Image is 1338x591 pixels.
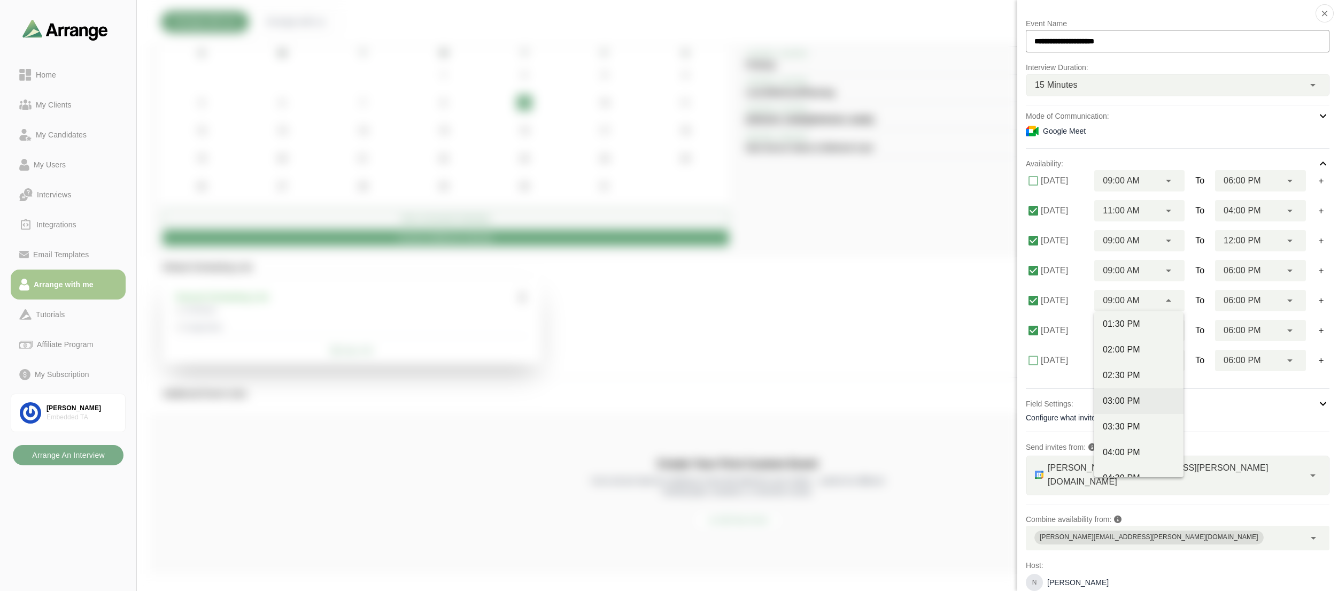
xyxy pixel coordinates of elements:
div: My Clients [32,98,76,111]
div: 01:30 PM [1103,318,1175,331]
span: [PERSON_NAME][EMAIL_ADDRESS][PERSON_NAME][DOMAIN_NAME] [1048,461,1295,489]
img: arrangeai-name-small-logo.4d2b8aee.svg [22,19,108,40]
button: Arrange An Interview [13,445,123,465]
a: Interviews [11,180,126,210]
a: Home [11,60,126,90]
div: Embedded TA [47,413,117,422]
label: [DATE] [1041,320,1088,341]
img: Meeting Mode Icon [1026,125,1039,137]
a: My Users [11,150,126,180]
a: My Candidates [11,120,126,150]
a: My Subscription [11,359,126,389]
span: To [1195,264,1204,277]
span: 12:00 PM [1224,234,1261,248]
p: Mode of Communication: [1026,110,1109,122]
span: 09:00 AM [1103,264,1140,278]
span: 06:00 PM [1224,264,1261,278]
a: Integrations [11,210,126,240]
span: To [1195,174,1204,187]
span: To [1195,234,1204,247]
div: 02:30 PM [1103,369,1175,382]
p: Event Name [1026,17,1329,30]
span: To [1195,294,1204,307]
a: [PERSON_NAME]Embedded TA [11,394,126,432]
div: Email Templates [29,248,93,261]
p: Host: [1026,559,1329,572]
a: Affiliate Program [11,329,126,359]
span: 15 Minutes [1035,78,1078,92]
div: Arrange with me [29,278,98,291]
div: [PERSON_NAME][EMAIL_ADDRESS][PERSON_NAME][DOMAIN_NAME] [1040,532,1258,543]
label: [DATE] [1041,350,1088,371]
span: 06:00 PM [1224,174,1261,188]
p: Field Settings: [1026,397,1073,410]
span: 09:00 AM [1103,294,1140,308]
div: N [1026,574,1043,591]
span: To [1195,324,1204,337]
div: Google Meet [1026,125,1329,137]
p: Availability: [1026,157,1063,170]
div: Home [32,68,60,81]
div: Interviews [33,188,75,201]
label: [DATE] [1041,170,1088,191]
div: 03:30 PM [1103,420,1175,433]
span: To [1195,204,1204,217]
label: [DATE] [1041,290,1088,311]
div: [PERSON_NAME] [47,404,117,413]
span: 06:00 PM [1224,324,1261,337]
label: [DATE] [1041,260,1088,281]
p: [PERSON_NAME] [1047,577,1109,588]
a: Tutorials [11,300,126,329]
label: [DATE] [1041,230,1088,251]
span: 04:00 PM [1224,204,1261,218]
div: 04:00 PM [1103,446,1175,459]
span: 06:00 PM [1224,294,1261,308]
div: Configure what invitees must fill when booking. [1026,412,1329,423]
div: Tutorials [32,308,69,321]
img: GOOGLE [1035,471,1043,479]
p: Send invites from: [1026,441,1329,454]
p: Combine availability from: [1026,513,1329,526]
span: 11:00 AM [1103,204,1140,218]
div: My Users [29,158,70,171]
a: Arrange with me [11,270,126,300]
div: My Candidates [32,128,91,141]
p: Interview Duration: [1026,61,1329,74]
div: My Subscription [30,368,94,381]
div: 04:30 PM [1103,472,1175,485]
div: Affiliate Program [33,338,97,351]
div: 02:00 PM [1103,343,1175,356]
div: Integrations [32,218,81,231]
b: Arrange An Interview [32,445,105,465]
span: 09:00 AM [1103,234,1140,248]
span: 06:00 PM [1224,354,1261,367]
label: [DATE] [1041,200,1088,221]
span: 09:00 AM [1103,174,1140,188]
a: Email Templates [11,240,126,270]
span: To [1195,354,1204,367]
div: 03:00 PM [1103,395,1175,408]
a: My Clients [11,90,126,120]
